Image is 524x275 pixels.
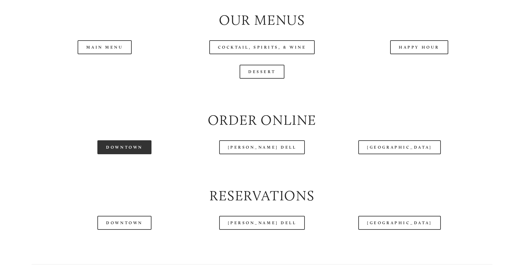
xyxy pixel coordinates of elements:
h2: Reservations [32,186,493,205]
a: Downtown [97,140,151,154]
a: [PERSON_NAME] Dell [219,140,305,154]
a: [GEOGRAPHIC_DATA] [358,140,441,154]
h2: Order Online [32,110,493,130]
a: [PERSON_NAME] Dell [219,216,305,230]
a: [GEOGRAPHIC_DATA] [358,216,441,230]
a: Dessert [240,65,284,79]
a: Downtown [97,216,151,230]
